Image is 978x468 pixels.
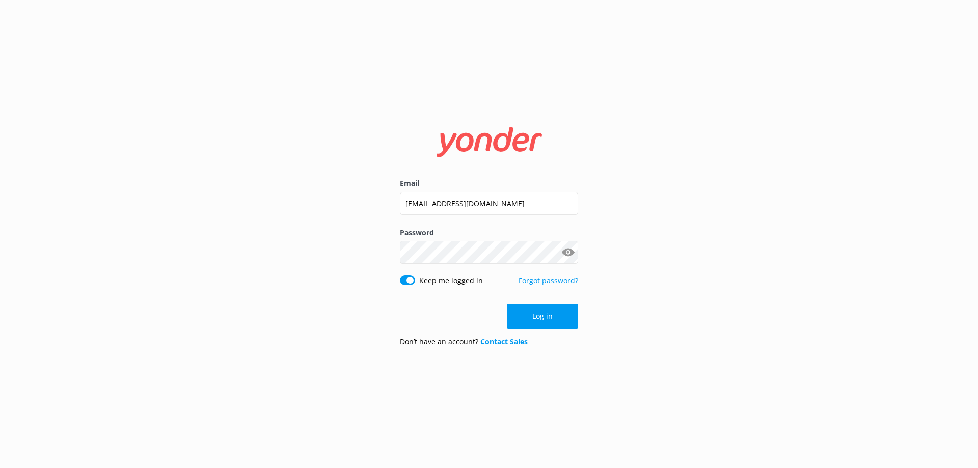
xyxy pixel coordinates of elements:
button: Show password [558,242,578,263]
input: user@emailaddress.com [400,192,578,215]
a: Contact Sales [480,337,528,346]
button: Log in [507,304,578,329]
label: Email [400,178,578,189]
p: Don’t have an account? [400,336,528,347]
a: Forgot password? [519,276,578,285]
label: Password [400,227,578,238]
label: Keep me logged in [419,275,483,286]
